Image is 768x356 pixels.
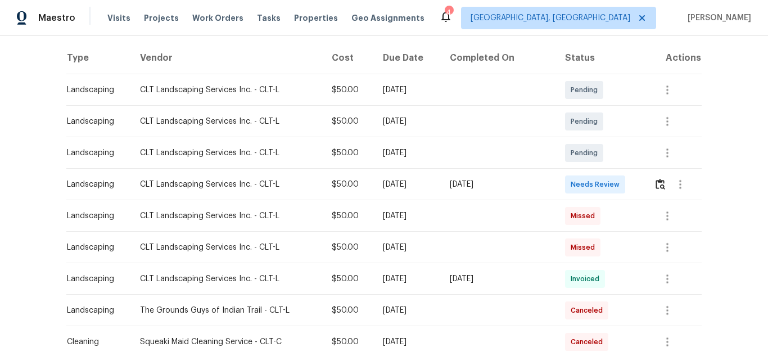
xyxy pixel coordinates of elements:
div: CLT Landscaping Services Inc. - CLT-L [140,210,313,222]
div: Landscaping [67,210,122,222]
span: Invoiced [571,273,604,285]
div: [DATE] [383,179,432,190]
span: Maestro [38,12,75,24]
div: [DATE] [450,273,547,285]
div: 4 [445,7,453,18]
div: Landscaping [67,84,122,96]
div: CLT Landscaping Services Inc. - CLT-L [140,273,313,285]
div: $50.00 [332,336,365,348]
span: Canceled [571,305,607,316]
div: $50.00 [332,179,365,190]
span: Canceled [571,336,607,348]
th: Completed On [441,43,556,74]
div: [DATE] [383,305,432,316]
span: [GEOGRAPHIC_DATA], [GEOGRAPHIC_DATA] [471,12,630,24]
div: $50.00 [332,305,365,316]
span: Properties [294,12,338,24]
div: CLT Landscaping Services Inc. - CLT-L [140,84,313,96]
th: Due Date [374,43,441,74]
th: Type [66,43,131,74]
div: Landscaping [67,116,122,127]
div: Landscaping [67,147,122,159]
span: Pending [571,84,602,96]
div: $50.00 [332,147,365,159]
div: [DATE] [383,336,432,348]
div: Landscaping [67,273,122,285]
div: [DATE] [383,210,432,222]
div: [DATE] [383,84,432,96]
div: $50.00 [332,116,365,127]
div: $50.00 [332,242,365,253]
div: Squeaki Maid Cleaning Service - CLT-C [140,336,313,348]
div: The Grounds Guys of Indian Trail - CLT-L [140,305,313,316]
div: [DATE] [383,147,432,159]
span: Visits [107,12,130,24]
span: Missed [571,210,599,222]
span: [PERSON_NAME] [683,12,751,24]
div: CLT Landscaping Services Inc. - CLT-L [140,147,313,159]
span: Projects [144,12,179,24]
span: Missed [571,242,599,253]
span: Needs Review [571,179,624,190]
div: CLT Landscaping Services Inc. - CLT-L [140,116,313,127]
button: Review Icon [654,171,667,198]
div: CLT Landscaping Services Inc. - CLT-L [140,179,313,190]
span: Geo Assignments [351,12,424,24]
div: $50.00 [332,273,365,285]
span: Tasks [257,14,281,22]
th: Status [556,43,645,74]
span: Pending [571,116,602,127]
th: Vendor [131,43,322,74]
div: Landscaping [67,305,122,316]
div: Landscaping [67,179,122,190]
img: Review Icon [656,179,665,190]
div: $50.00 [332,210,365,222]
div: [DATE] [383,116,432,127]
th: Cost [323,43,374,74]
th: Actions [645,43,702,74]
div: Landscaping [67,242,122,253]
div: [DATE] [383,242,432,253]
div: [DATE] [450,179,547,190]
span: Work Orders [192,12,243,24]
div: CLT Landscaping Services Inc. - CLT-L [140,242,313,253]
span: Pending [571,147,602,159]
div: [DATE] [383,273,432,285]
div: $50.00 [332,84,365,96]
div: Cleaning [67,336,122,348]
